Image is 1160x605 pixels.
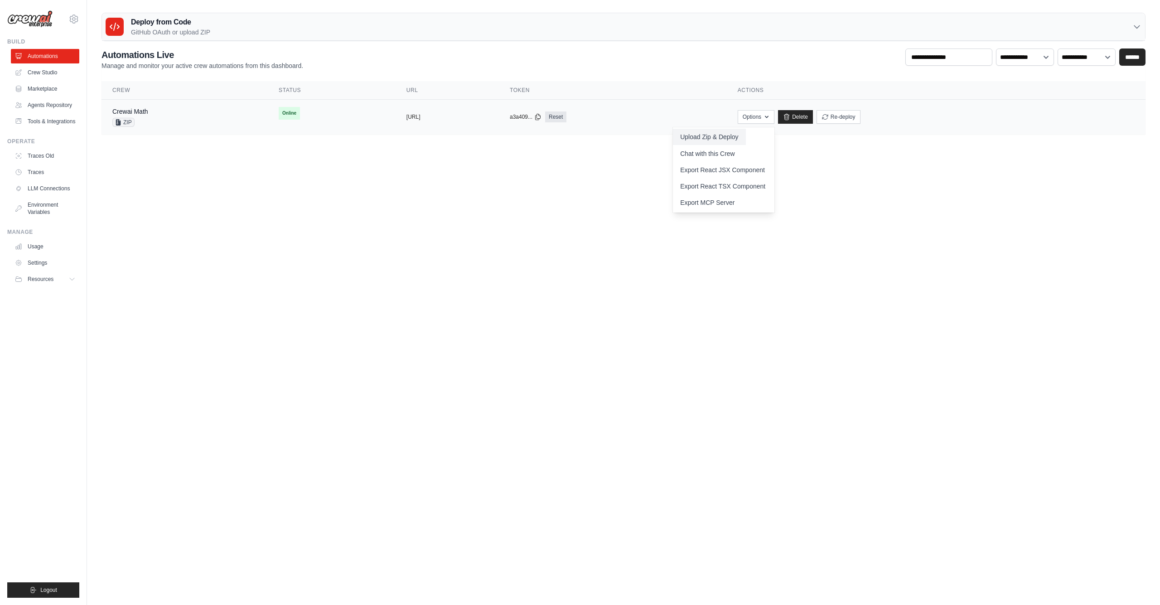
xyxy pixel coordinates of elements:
[112,118,135,127] span: ZIP
[817,110,860,124] button: Re-deploy
[101,48,303,61] h2: Automations Live
[11,149,79,163] a: Traces Old
[40,586,57,594] span: Logout
[778,110,813,124] a: Delete
[499,81,727,100] th: Token
[11,98,79,112] a: Agents Repository
[7,138,79,145] div: Operate
[279,107,300,120] span: Online
[11,181,79,196] a: LLM Connections
[11,239,79,254] a: Usage
[268,81,396,100] th: Status
[396,81,499,100] th: URL
[673,145,774,162] a: Chat with this Crew
[7,582,79,598] button: Logout
[101,81,268,100] th: Crew
[7,10,53,28] img: Logo
[11,49,79,63] a: Automations
[7,228,79,236] div: Manage
[11,82,79,96] a: Marketplace
[11,272,79,286] button: Resources
[673,162,774,178] a: Export React JSX Component
[545,111,566,122] a: Reset
[131,28,210,37] p: GitHub OAuth or upload ZIP
[112,108,148,115] a: Crewai Math
[11,114,79,129] a: Tools & Integrations
[11,65,79,80] a: Crew Studio
[738,110,774,124] button: Options
[28,276,53,283] span: Resources
[727,81,1145,100] th: Actions
[101,61,303,70] p: Manage and monitor your active crew automations from this dashboard.
[11,198,79,219] a: Environment Variables
[673,178,774,194] a: Export React TSX Component
[7,38,79,45] div: Build
[131,17,210,28] h3: Deploy from Code
[673,129,745,145] button: Upload Zip & Deploy
[510,113,541,121] button: a3a409...
[673,194,774,211] a: Export MCP Server
[11,256,79,270] a: Settings
[11,165,79,179] a: Traces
